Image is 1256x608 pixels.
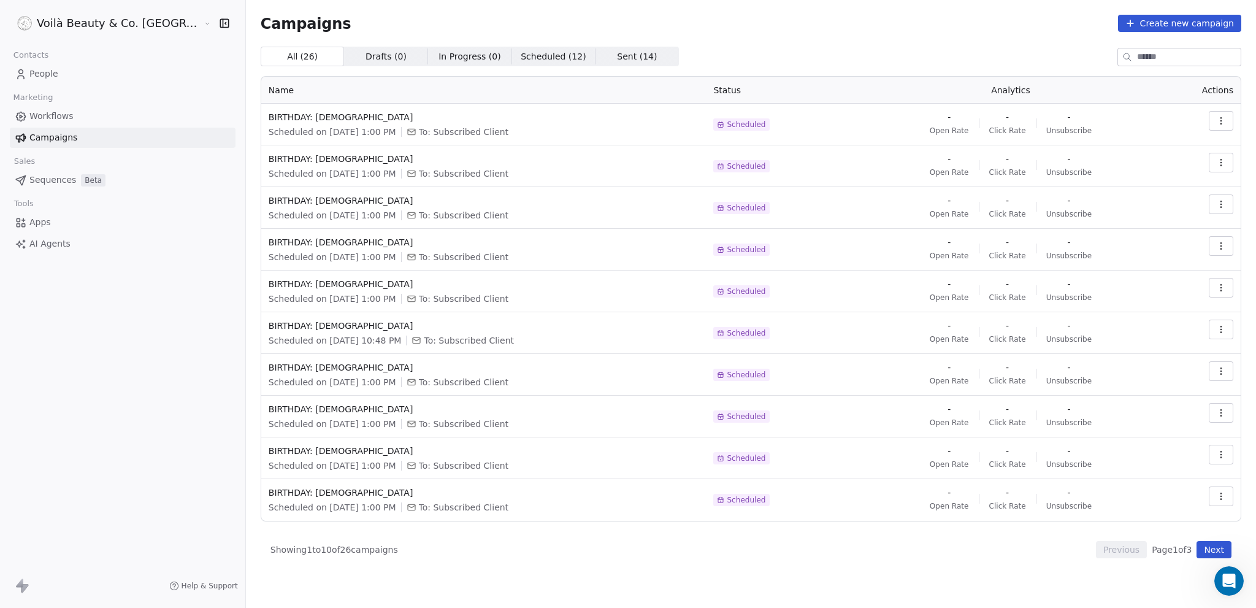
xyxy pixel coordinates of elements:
[269,251,396,263] span: Scheduled on [DATE] 1:00 PM
[37,15,201,31] span: Voilà Beauty & Co. [GEOGRAPHIC_DATA]
[269,167,396,180] span: Scheduled on [DATE] 1:00 PM
[419,167,509,180] span: To: Subscribed Client
[192,5,215,28] button: Home
[366,50,407,63] span: Drafts ( 0 )
[10,106,235,126] a: Workflows
[1067,236,1070,248] span: -
[29,110,74,123] span: Workflows
[10,234,235,254] a: AI Agents
[1067,278,1070,290] span: -
[10,128,235,148] a: Campaigns
[59,6,90,15] h1: Mrinal
[948,445,951,457] span: -
[269,278,699,290] span: BIRTHDAY: [DEMOGRAPHIC_DATA]
[727,453,765,463] span: Scheduled
[727,203,765,213] span: Scheduled
[1152,544,1192,556] span: Page 1 of 3
[930,501,969,511] span: Open Rate
[1197,541,1231,558] button: Next
[948,236,951,248] span: -
[419,460,509,472] span: To: Subscribed Client
[930,293,969,302] span: Open Rate
[269,501,396,514] span: Scheduled on [DATE] 1:00 PM
[269,320,699,332] span: BIRTHDAY: [DEMOGRAPHIC_DATA]
[1118,15,1241,32] button: Create new campaign
[10,212,235,233] a: Apps
[10,64,235,84] a: People
[1006,111,1009,123] span: -
[930,460,969,469] span: Open Rate
[8,5,31,28] button: go back
[989,126,1026,136] span: Click Rate
[989,418,1026,428] span: Click Rate
[269,376,396,388] span: Scheduled on [DATE] 1:00 PM
[269,111,699,123] span: BIRTHDAY: [DEMOGRAPHIC_DATA]
[948,403,951,415] span: -
[706,77,859,104] th: Status
[1006,361,1009,374] span: -
[1067,153,1070,165] span: -
[930,209,969,219] span: Open Rate
[930,251,969,261] span: Open Rate
[1006,153,1009,165] span: -
[617,50,657,63] span: Sent ( 14 )
[10,170,235,190] a: SequencesBeta
[29,216,51,229] span: Apps
[948,278,951,290] span: -
[269,418,396,430] span: Scheduled on [DATE] 1:00 PM
[727,161,765,171] span: Scheduled
[10,376,235,397] textarea: Message…
[9,152,40,171] span: Sales
[169,581,238,591] a: Help & Support
[930,418,969,428] span: Open Rate
[419,376,509,388] span: To: Subscribed Client
[10,215,235,558] div: Mrinal says…
[1006,236,1009,248] span: -
[989,209,1026,219] span: Click Rate
[269,460,396,472] span: Scheduled on [DATE] 1:00 PM
[438,50,501,63] span: In Progress ( 0 )
[269,361,699,374] span: BIRTHDAY: [DEMOGRAPHIC_DATA]
[1046,376,1092,386] span: Unsubscribe
[948,111,951,123] span: -
[1067,320,1070,332] span: -
[1046,251,1092,261] span: Unsubscribe
[29,237,71,250] span: AI Agents
[419,418,509,430] span: To: Subscribed Client
[35,7,55,26] img: Profile image for Mrinal
[948,361,951,374] span: -
[20,164,191,177] div: Hi,
[727,328,765,338] span: Scheduled
[15,13,194,34] button: Voilà Beauty & Co. [GEOGRAPHIC_DATA]
[419,293,509,305] span: To: Subscribed Client
[1067,487,1070,499] span: -
[269,293,396,305] span: Scheduled on [DATE] 1:00 PM
[1006,320,1009,332] span: -
[269,126,396,138] span: Scheduled on [DATE] 1:00 PM
[182,581,238,591] span: Help & Support
[727,412,765,421] span: Scheduled
[419,251,509,263] span: To: Subscribed Client
[930,126,969,136] span: Open Rate
[989,376,1026,386] span: Click Rate
[419,501,509,514] span: To: Subscribed Client
[261,77,706,104] th: Name
[859,77,1162,104] th: Analytics
[1096,541,1147,558] button: Previous
[521,50,586,63] span: Scheduled ( 12 )
[1046,167,1092,177] span: Unsubscribe
[1006,278,1009,290] span: -
[727,495,765,505] span: Scheduled
[8,88,58,107] span: Marketing
[81,174,105,187] span: Beta
[1046,418,1092,428] span: Unsubscribe
[17,16,32,31] img: Voila_Beauty_And_Co_Logo.png
[1046,293,1092,302] span: Unsubscribe
[1006,194,1009,207] span: -
[269,236,699,248] span: BIRTHDAY: [DEMOGRAPHIC_DATA]
[10,140,235,157] div: [DATE]
[989,251,1026,261] span: Click Rate
[261,15,351,32] span: Campaigns
[989,460,1026,469] span: Click Rate
[20,223,191,235] div: Hi,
